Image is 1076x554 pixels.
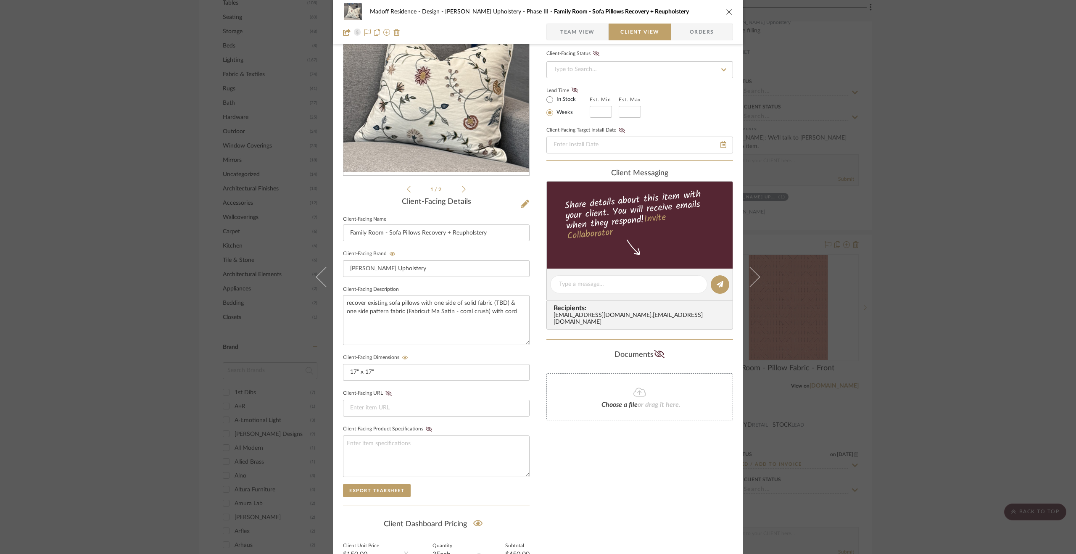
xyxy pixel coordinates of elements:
[343,3,363,20] img: 93650382-69b2-4904-a60c-1b20ce914f40_48x40.jpg
[343,198,530,207] div: Client-Facing Details
[546,348,733,361] div: Documents
[343,224,530,241] input: Enter Client-Facing Item Name
[343,260,530,277] input: Enter Client-Facing Brand
[343,544,379,548] label: Client Unit Price
[546,61,733,78] input: Type to Search…
[343,514,530,534] div: Client Dashboard Pricing
[725,8,733,16] button: close
[383,390,394,396] button: Client-Facing URL
[546,169,733,178] div: client Messaging
[343,364,530,381] input: Enter item dimensions
[546,127,628,133] label: Client-Facing Target Install Date
[343,426,435,432] label: Client-Facing Product Specifications
[554,304,729,312] span: Recipients:
[423,426,435,432] button: Client-Facing Product Specifications
[399,355,411,361] button: Client-Facing Dimensions
[590,97,611,103] label: Est. Min
[555,96,576,103] label: In Stock
[616,127,628,133] button: Client-Facing Target Install Date
[343,288,399,292] label: Client-Facing Description
[601,401,638,408] span: Choose a file
[435,187,438,192] span: /
[438,187,443,192] span: 2
[546,87,590,94] label: Lead Time
[546,137,733,153] input: Enter Install Date
[638,401,680,408] span: or drag it here.
[343,251,398,257] label: Client-Facing Brand
[555,109,573,116] label: Weeks
[560,24,595,40] span: Team View
[343,484,411,497] button: Export Tearsheet
[554,312,729,326] div: [EMAIL_ADDRESS][DOMAIN_NAME] , [EMAIL_ADDRESS][DOMAIN_NAME]
[569,86,580,95] button: Lead Time
[680,24,723,40] span: Orders
[343,217,386,222] label: Client-Facing Name
[370,9,445,15] span: Madoff Residence - Design
[619,97,641,103] label: Est. Max
[620,24,659,40] span: Client View
[505,544,530,548] label: Subtotal
[343,400,530,417] input: Enter item URL
[433,544,452,548] label: Quantity
[387,251,398,257] button: Client-Facing Brand
[393,29,400,36] img: Remove from project
[546,50,602,58] div: Client-Facing Status
[343,355,411,361] label: Client-Facing Dimensions
[430,187,435,192] span: 1
[546,94,590,118] mat-radio-group: Select item type
[343,390,394,396] label: Client-Facing URL
[546,187,734,243] div: Share details about this item with your client. You will receive emails when they respond!
[554,9,689,15] span: Family Room - Sofa Pillows Recovery + Reupholstery
[445,9,554,15] span: [PERSON_NAME] Upholstery - Phase III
